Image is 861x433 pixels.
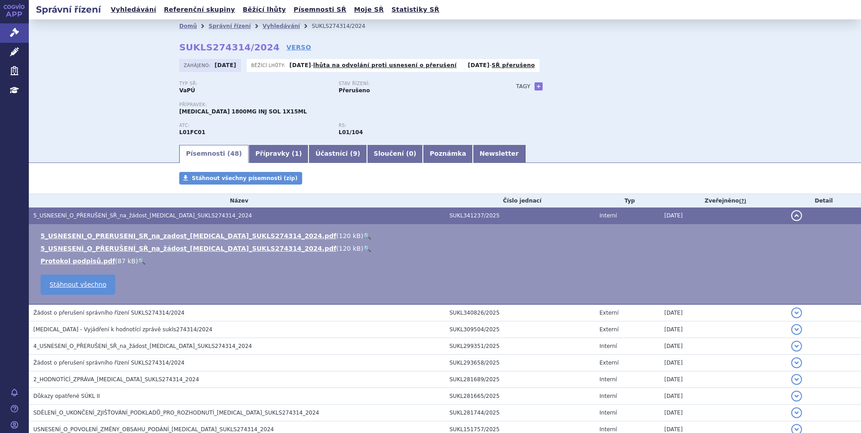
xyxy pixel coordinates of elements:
[445,338,595,355] td: SUKL299351/2025
[179,87,195,94] strong: VaPÚ
[367,145,423,163] a: Sloučení (0)
[249,145,308,163] a: Přípravky (1)
[791,407,802,418] button: detail
[599,360,618,366] span: Externí
[468,62,535,69] p: -
[363,232,371,239] a: 🔍
[41,244,852,253] li: ( )
[41,231,852,240] li: ( )
[339,123,489,128] p: RS:
[215,62,236,68] strong: [DATE]
[33,426,274,433] span: USNESENÍ_O_POVOLENÍ_ZMĚNY_OBSAHU_PODÁNÍ_DARZALEX_SUKLS274314_2024
[33,410,319,416] span: SDĚLENÍ_O_UKONČENÍ_ZJIŠŤOVÁNÍ_PODKLADŮ_PRO_ROZHODNUTÍ_DARZALEX_SUKLS274314_2024
[409,150,413,157] span: 0
[445,207,595,224] td: SUKL341237/2025
[660,388,786,405] td: [DATE]
[791,357,802,368] button: detail
[291,4,349,16] a: Písemnosti SŘ
[179,172,302,185] a: Stáhnout všechny písemnosti (zip)
[179,145,249,163] a: Písemnosti (48)
[660,371,786,388] td: [DATE]
[389,4,442,16] a: Statistiky SŘ
[599,326,618,333] span: Externí
[787,194,861,207] th: Detail
[308,145,367,163] a: Účastníci (9)
[791,307,802,318] button: detail
[535,82,543,90] a: +
[660,321,786,338] td: [DATE]
[492,62,535,68] a: SŘ přerušeno
[595,194,660,207] th: Typ
[118,257,136,265] span: 87 kB
[290,62,457,69] p: -
[351,4,386,16] a: Moje SŘ
[599,426,617,433] span: Interní
[791,391,802,401] button: detail
[33,326,213,333] span: DARZALEX - Vyjádření k hodnotící zprávě sukls274314/2024
[179,108,307,115] span: [MEDICAL_DATA] 1800MG INJ SOL 1X15ML
[184,62,212,69] span: Zahájeno:
[29,194,445,207] th: Název
[179,42,280,53] strong: SUKLS274314/2024
[660,355,786,371] td: [DATE]
[312,19,377,33] li: SUKLS274314/2024
[445,321,595,338] td: SUKL309504/2025
[599,212,617,219] span: Interní
[295,150,299,157] span: 1
[445,388,595,405] td: SUKL281665/2025
[423,145,473,163] a: Poznámka
[161,4,238,16] a: Referenční skupiny
[599,376,617,383] span: Interní
[29,3,108,16] h2: Správní řízení
[339,245,361,252] span: 120 kB
[179,123,330,128] p: ATC:
[230,150,239,157] span: 48
[286,43,311,52] a: VERSO
[41,245,336,252] a: 5_USNESENÍ_O_PŘERUŠENÍ_SŘ_na_žádost_[MEDICAL_DATA]_SUKLS274314_2024.pdf
[33,310,185,316] span: Žádost o přerušení správního řízení SUKLS274314/2024
[791,374,802,385] button: detail
[41,257,115,265] a: Protokol podpisů.pdf
[445,405,595,421] td: SUKL281744/2025
[41,232,336,239] a: 5_USNESENI_O_PRERUSENI_SR_na_zadost_[MEDICAL_DATA]_SUKLS274314_2024.pdf
[660,405,786,421] td: [DATE]
[240,4,289,16] a: Běžící lhůty
[313,62,457,68] a: lhůta na odvolání proti usnesení o přerušení
[363,245,371,252] a: 🔍
[33,376,199,383] span: 2_HODNOTÍCÍ_ZPRÁVA_DARZALEX_SUKLS274314_2024
[739,198,746,204] abbr: (?)
[41,275,115,295] a: Stáhnout všechno
[353,150,358,157] span: 9
[192,175,298,181] span: Stáhnout všechny písemnosti (zip)
[791,341,802,352] button: detail
[251,62,287,69] span: Běžící lhůty:
[445,194,595,207] th: Číslo jednací
[660,207,786,224] td: [DATE]
[660,194,786,207] th: Zveřejněno
[660,304,786,321] td: [DATE]
[445,304,595,321] td: SUKL340826/2025
[33,393,100,399] span: Důkazy opatřené SÚKL II
[599,393,617,399] span: Interní
[208,23,251,29] a: Správní řízení
[179,23,197,29] a: Domů
[445,371,595,388] td: SUKL281689/2025
[138,257,145,265] a: 🔍
[179,129,205,135] strong: DARATUMUMAB
[473,145,526,163] a: Newsletter
[339,129,363,135] strong: daratumumab
[263,23,300,29] a: Vyhledávání
[339,87,370,94] strong: Přerušeno
[33,343,252,349] span: 4_USNESENÍ_O_PŘERUŠENÍ_SŘ_na_žádost_DARZALEX_SUKLS274314_2024
[445,355,595,371] td: SUKL293658/2025
[599,310,618,316] span: Externí
[33,212,252,219] span: 5_USNESENÍ_O_PŘERUŠENÍ_SŘ_na_žádost_DARZALEX_SUKLS274314_2024
[599,410,617,416] span: Interní
[660,338,786,355] td: [DATE]
[599,343,617,349] span: Interní
[179,81,330,86] p: Typ SŘ:
[339,81,489,86] p: Stav řízení:
[791,210,802,221] button: detail
[290,62,311,68] strong: [DATE]
[516,81,530,92] h3: Tagy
